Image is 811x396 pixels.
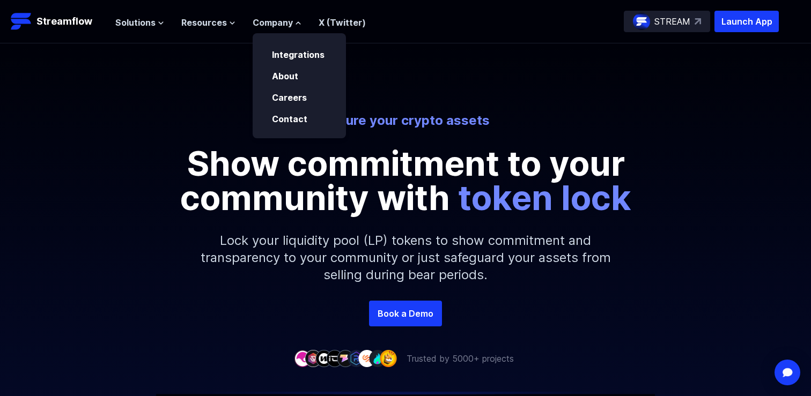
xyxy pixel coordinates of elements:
[407,352,514,365] p: Trusted by 5000+ projects
[775,360,800,385] div: Open Intercom Messenger
[695,18,701,25] img: top-right-arrow.svg
[11,11,32,32] img: Streamflow Logo
[175,215,636,301] p: Lock your liquidity pool (LP) tokens to show commitment and transparency to your community or jus...
[36,14,92,29] p: Streamflow
[115,16,164,29] button: Solutions
[315,350,333,367] img: company-3
[380,350,397,367] img: company-9
[633,13,650,30] img: streamflow-logo-circle.png
[272,71,298,81] a: About
[305,350,322,367] img: company-2
[11,11,105,32] a: Streamflow
[337,350,354,367] img: company-5
[714,11,779,32] button: Launch App
[319,17,366,28] a: X (Twitter)
[369,350,386,367] img: company-8
[654,15,690,28] p: STREAM
[294,350,311,367] img: company-1
[624,11,710,32] a: STREAM
[272,49,325,60] a: Integrations
[369,301,442,326] a: Book a Demo
[326,350,343,367] img: company-4
[272,114,307,124] a: Contact
[358,350,375,367] img: company-7
[181,16,227,29] span: Resources
[458,177,631,218] span: token lock
[164,146,647,215] p: Show commitment to your community with
[115,16,156,29] span: Solutions
[348,350,365,367] img: company-6
[272,92,307,103] a: Careers
[253,16,293,29] span: Company
[108,112,703,129] p: Secure your crypto assets
[181,16,235,29] button: Resources
[253,16,301,29] button: Company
